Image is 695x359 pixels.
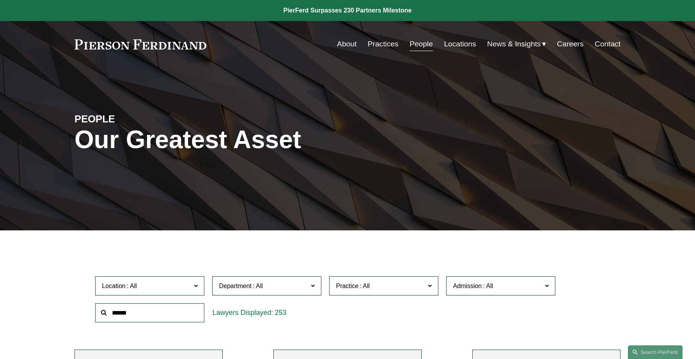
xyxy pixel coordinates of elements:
span: 253 [275,309,287,317]
h1: Our Greatest Asset [74,126,438,154]
span: Admission [453,283,482,289]
h4: PEOPLE [74,113,211,125]
span: Practice [336,283,358,289]
span: Department [219,283,252,289]
a: About [337,37,356,51]
a: People [410,37,433,51]
span: Location [102,283,126,289]
span: News & Insights [487,37,541,51]
a: Careers [557,37,583,51]
a: folder dropdown [487,37,546,51]
a: Contact [595,37,621,51]
a: Locations [444,37,476,51]
a: Practices [368,37,399,51]
a: Search this site [628,345,683,359]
